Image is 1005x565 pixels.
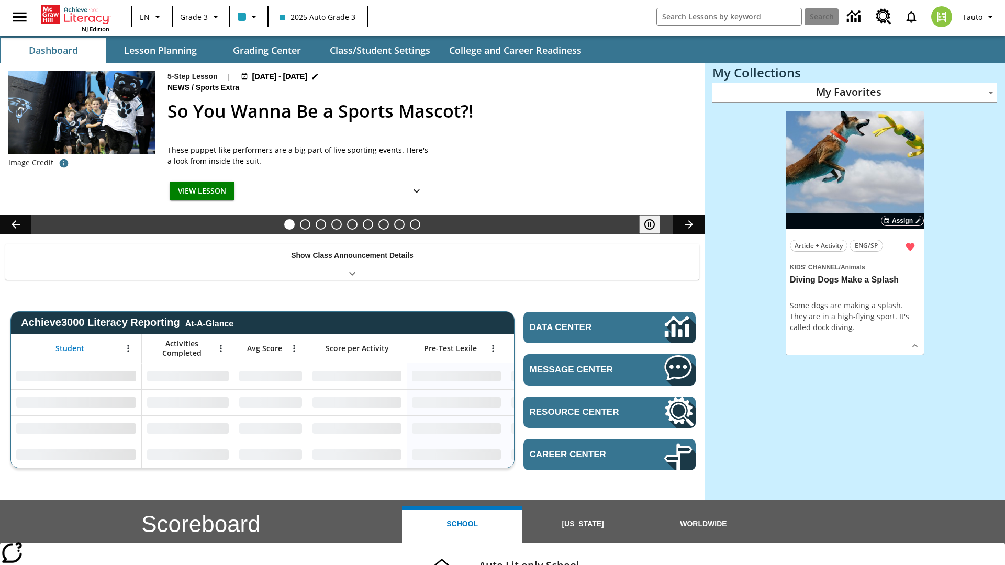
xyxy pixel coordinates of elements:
button: Slide 8 Pre-release lesson [394,219,405,230]
span: Grade 3 [180,12,208,22]
span: Avg Score [247,344,282,353]
div: No Data, [234,363,307,389]
a: Notifications [898,3,925,30]
button: Language: EN, Select a language [135,7,169,26]
div: No Data, [506,363,606,389]
img: The Carolina Panthers' mascot, Sir Purr leads a YMCA flag football team onto the field before an ... [8,71,155,154]
button: Open side menu [4,2,35,32]
span: Kids' Channel [790,264,839,271]
span: 2025 Auto Grade 3 [280,12,355,22]
button: Select a new avatar [925,3,958,30]
button: Open Menu [213,341,229,356]
span: [DATE] - [DATE] [252,71,307,82]
button: Article + Activity [790,240,847,252]
span: Message Center [530,365,633,375]
div: No Data, [142,415,234,442]
input: search field [657,8,801,25]
span: Student [55,344,84,353]
div: At-A-Glance [185,317,233,329]
div: Pause [639,215,671,234]
div: No Data, [142,363,234,389]
button: Slide 9 Career Lesson [410,219,420,230]
span: Assign [892,216,913,225]
button: Open Menu [120,341,136,356]
span: Topic: Kids' Channel/Animals [790,261,920,273]
button: Slide 7 Cars of the Future? [378,219,389,230]
a: Resource Center, Will open in new tab [869,3,898,31]
span: Article + Activity [795,240,843,251]
button: Lesson carousel, Next [673,215,705,234]
button: Open Menu [485,341,501,356]
button: Aug 24 - Aug 24 Choose Dates [239,71,321,82]
p: 5-Step Lesson [167,71,218,82]
button: Slide 5 A Lord, A Lion, and a Pickle [347,219,358,230]
div: No Data, [234,442,307,468]
h2: So You Wanna Be a Sports Mascot?! [167,98,692,125]
span: / [839,264,841,271]
span: Career Center [530,449,633,460]
button: Show Details [907,338,923,354]
span: Score per Activity [326,344,389,353]
h3: Diving Dogs Make a Splash [790,275,920,286]
button: College and Career Readiness [441,38,590,63]
button: Lesson Planning [108,38,213,63]
button: Photo credit: AP Photo/Bob Leverone [53,154,74,173]
div: No Data, [506,389,606,415]
span: Tauto [963,12,982,22]
button: Dashboard [1,38,106,63]
a: Resource Center, Will open in new tab [523,397,696,428]
a: Message Center [523,354,696,386]
button: [US_STATE] [522,506,643,543]
h3: My Collections [712,65,997,80]
button: Slide 4 Joplin's Question [331,219,342,230]
a: Data Center [523,312,696,343]
span: Activities Completed [147,339,216,358]
div: lesson details [786,111,924,355]
div: No Data, [142,442,234,468]
div: No Data, [506,415,606,442]
button: School [402,506,522,543]
button: ENG/SP [850,240,883,252]
div: No Data, [234,389,307,415]
a: Home [41,4,109,25]
div: Some dogs are making a splash. They are in a high-flying sport. It's called dock diving. [790,300,920,333]
button: Assign Choose Dates [881,216,924,226]
img: avatar image [931,6,952,27]
button: Show Details [406,182,427,201]
span: | [226,71,230,82]
p: Show Class Announcement Details [291,250,414,261]
div: No Data, [234,415,307,442]
button: Remove from Favorites [901,238,920,256]
div: No Data, [142,389,234,415]
span: NJ Edition [82,25,109,33]
button: Grading Center [215,38,319,63]
span: Resource Center [530,407,633,417]
button: Slide 3 The Cold, Cold Moon [316,219,326,230]
button: Profile/Settings [958,7,1001,26]
span: ENG/SP [855,240,878,251]
div: Show Class Announcement Details [5,244,699,280]
button: Class color is light blue. Change class color [233,7,264,26]
button: Pause [639,215,660,234]
button: Worldwide [643,506,764,543]
p: Image Credit [8,157,53,168]
button: Slide 2 Taking Movies to the X-Dimension [300,219,310,230]
span: EN [140,12,150,22]
div: No Data, [506,442,606,468]
button: Slide 6 Dogs With Jobs [363,219,373,230]
div: Home [41,3,109,33]
a: Data Center [841,3,869,31]
button: Grade: Grade 3, Select a grade [176,7,226,26]
button: Open Menu [286,341,302,356]
span: Achieve3000 Literacy Reporting [21,317,233,329]
div: My Favorites [712,83,997,103]
a: Career Center [523,439,696,470]
span: / [192,83,194,92]
div: These puppet-like performers are a big part of live sporting events. Here's a look from inside th... [167,144,429,166]
span: News [167,82,192,94]
span: Data Center [530,322,629,333]
button: Slide 1 So You Wanna Be a Sports Mascot?! [284,219,295,230]
span: Pre-Test Lexile [424,344,477,353]
button: Class/Student Settings [321,38,439,63]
